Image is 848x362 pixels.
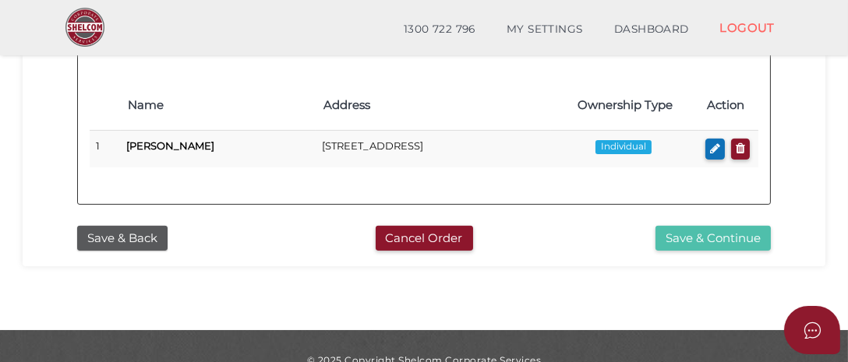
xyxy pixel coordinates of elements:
[90,131,121,167] td: 1
[77,226,168,251] button: Save & Back
[559,99,691,112] h4: Ownership Type
[599,14,705,45] a: DASHBOARD
[388,14,491,45] a: 1300 722 796
[704,12,790,44] a: LOGOUT
[127,139,215,152] b: [PERSON_NAME]
[784,306,840,354] button: Open asap
[707,99,751,112] h4: Action
[376,226,473,251] button: Cancel Order
[491,14,599,45] a: MY SETTINGS
[129,99,309,112] h4: Name
[655,226,771,251] button: Save & Continue
[316,131,551,167] td: [STREET_ADDRESS]
[595,140,652,154] span: Individual
[323,99,543,112] h4: Address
